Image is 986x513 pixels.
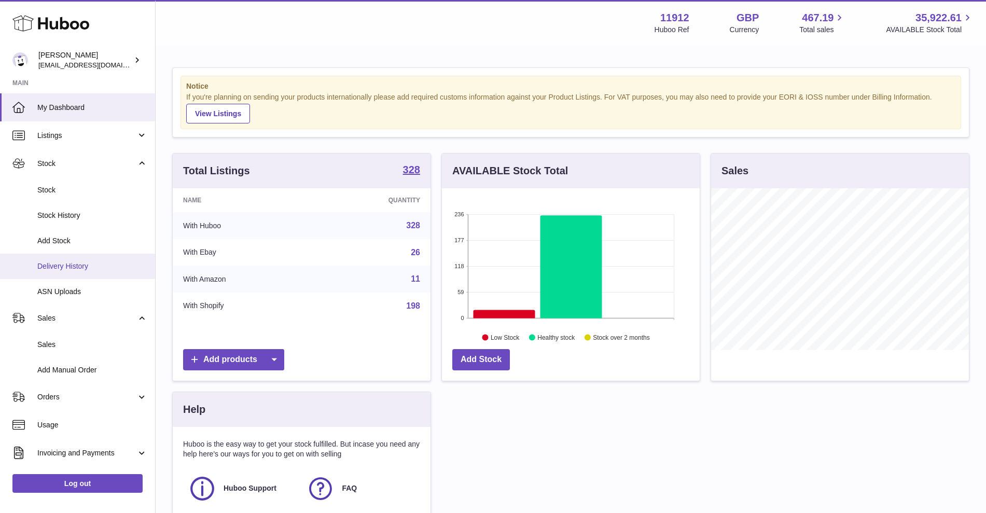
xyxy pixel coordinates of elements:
[188,475,296,503] a: Huboo Support
[12,474,143,493] a: Log out
[173,266,314,293] td: With Amazon
[173,239,314,266] td: With Ebay
[737,11,759,25] strong: GBP
[183,439,420,459] p: Huboo is the easy way to get your stock fulfilled. But incase you need any help here's our ways f...
[173,212,314,239] td: With Huboo
[406,301,420,310] a: 198
[183,349,284,370] a: Add products
[307,475,414,503] a: FAQ
[403,164,420,175] strong: 328
[454,211,464,217] text: 236
[38,61,152,69] span: [EMAIL_ADDRESS][DOMAIN_NAME]
[224,483,276,493] span: Huboo Support
[721,164,748,178] h3: Sales
[799,11,845,35] a: 467.19 Total sales
[173,293,314,320] td: With Shopify
[37,103,147,113] span: My Dashboard
[454,237,464,243] text: 177
[37,392,136,402] span: Orders
[37,420,147,430] span: Usage
[886,11,974,35] a: 35,922.61 AVAILABLE Stock Total
[406,221,420,230] a: 328
[37,159,136,169] span: Stock
[799,25,845,35] span: Total sales
[186,81,955,91] strong: Notice
[537,334,575,341] text: Healthy stock
[314,188,430,212] th: Quantity
[915,11,962,25] span: 35,922.61
[12,52,28,68] img: info@carbonmyride.com
[186,104,250,123] a: View Listings
[886,25,974,35] span: AVAILABLE Stock Total
[37,236,147,246] span: Add Stock
[593,334,649,341] text: Stock over 2 months
[454,263,464,269] text: 118
[37,287,147,297] span: ASN Uploads
[37,313,136,323] span: Sales
[186,92,955,123] div: If you're planning on sending your products internationally please add required customs informati...
[457,289,464,295] text: 59
[802,11,834,25] span: 467.19
[403,164,420,177] a: 328
[491,334,520,341] text: Low Stock
[183,164,250,178] h3: Total Listings
[37,211,147,220] span: Stock History
[183,403,205,417] h3: Help
[461,315,464,321] text: 0
[37,261,147,271] span: Delivery History
[452,349,510,370] a: Add Stock
[452,164,568,178] h3: AVAILABLE Stock Total
[37,340,147,350] span: Sales
[37,185,147,195] span: Stock
[660,11,689,25] strong: 11912
[38,50,132,70] div: [PERSON_NAME]
[37,365,147,375] span: Add Manual Order
[342,483,357,493] span: FAQ
[411,248,420,257] a: 26
[655,25,689,35] div: Huboo Ref
[37,448,136,458] span: Invoicing and Payments
[730,25,759,35] div: Currency
[173,188,314,212] th: Name
[37,131,136,141] span: Listings
[411,274,420,283] a: 11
